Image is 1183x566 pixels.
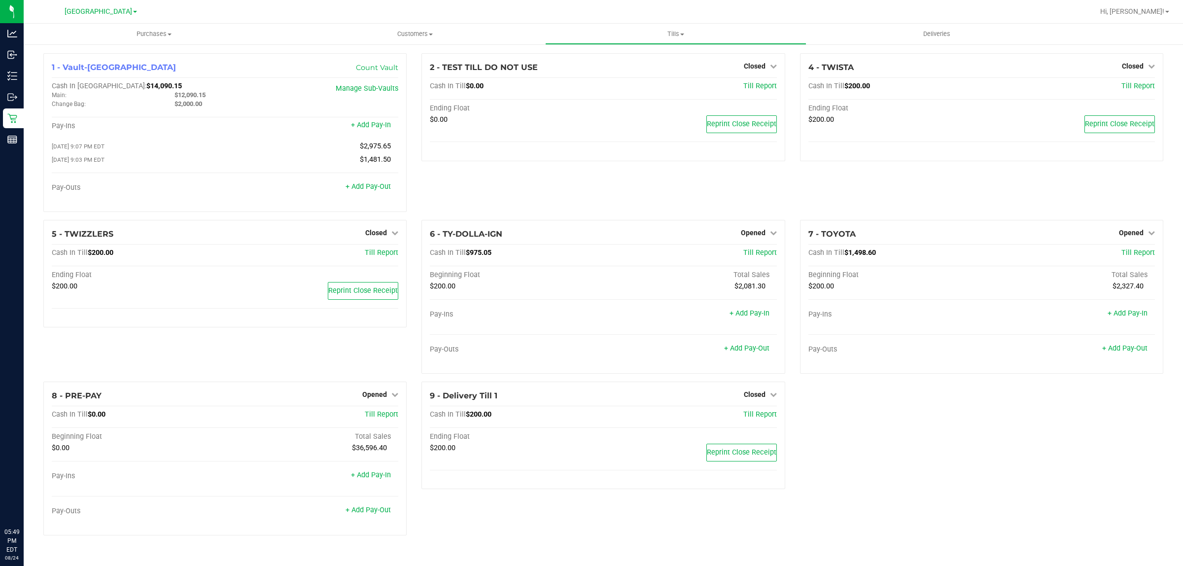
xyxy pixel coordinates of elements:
span: Opened [741,229,765,237]
a: Till Report [743,248,777,257]
a: Till Report [743,410,777,419]
span: $36,596.40 [352,444,387,452]
inline-svg: Reports [7,135,17,144]
span: Reprint Close Receipt [328,286,398,295]
div: Ending Float [430,432,603,441]
span: Deliveries [910,30,964,38]
a: Till Report [1121,82,1155,90]
span: $975.05 [466,248,491,257]
span: 6 - TY-DOLLA-IGN [430,229,502,239]
span: 1 - Vault-[GEOGRAPHIC_DATA] [52,63,176,72]
div: Beginning Float [52,432,225,441]
span: $1,498.60 [844,248,876,257]
span: Reprint Close Receipt [1085,120,1154,128]
span: $200.00 [52,282,77,290]
a: + Add Pay-In [351,471,391,479]
span: $0.00 [52,444,70,452]
div: Beginning Float [808,271,982,280]
span: Opened [1119,229,1144,237]
span: Cash In Till [52,248,88,257]
a: Count Vault [356,63,398,72]
inline-svg: Outbound [7,92,17,102]
span: Reprint Close Receipt [707,448,776,457]
a: + Add Pay-Out [346,182,391,191]
span: $12,090.15 [174,91,206,99]
a: Manage Sub-Vaults [336,84,398,93]
a: Till Report [743,82,777,90]
a: Till Report [365,410,398,419]
a: Till Report [1121,248,1155,257]
iframe: Resource center unread badge [29,486,41,497]
iframe: Resource center [10,487,39,517]
div: Pay-Ins [52,122,225,131]
button: Reprint Close Receipt [328,282,398,300]
span: Cash In Till [808,82,844,90]
div: Beginning Float [430,271,603,280]
span: 2 - TEST TILL DO NOT USE [430,63,538,72]
div: Pay-Outs [52,507,225,516]
span: Cash In Till [52,410,88,419]
span: Main: [52,92,67,99]
span: 4 - TWISTA [808,63,854,72]
div: Total Sales [603,271,777,280]
div: Pay-Ins [430,310,603,319]
div: Pay-Ins [52,472,225,481]
span: $200.00 [844,82,870,90]
a: Purchases [24,24,284,44]
span: 9 - Delivery Till 1 [430,391,497,400]
a: Till Report [365,248,398,257]
span: Cash In Till [808,248,844,257]
span: $2,975.65 [360,142,391,150]
button: Reprint Close Receipt [706,115,777,133]
span: $2,081.30 [734,282,765,290]
span: $14,090.15 [146,82,182,90]
div: Pay-Outs [52,183,225,192]
span: 8 - PRE-PAY [52,391,102,400]
span: 5 - TWIZZLERS [52,229,113,239]
span: Reprint Close Receipt [707,120,776,128]
a: + Add Pay-In [1108,309,1148,318]
span: Cash In Till [430,410,466,419]
div: Ending Float [430,104,603,113]
p: 08/24 [4,554,19,562]
span: Closed [1122,62,1144,70]
span: $200.00 [808,115,834,124]
inline-svg: Inbound [7,50,17,60]
span: $200.00 [808,282,834,290]
inline-svg: Analytics [7,29,17,38]
span: $0.00 [430,115,448,124]
div: Pay-Ins [808,310,982,319]
span: $200.00 [88,248,113,257]
a: Deliveries [806,24,1067,44]
a: Tills [545,24,806,44]
inline-svg: Inventory [7,71,17,81]
span: $200.00 [430,444,455,452]
div: Pay-Outs [808,345,982,354]
div: Ending Float [52,271,225,280]
button: Reprint Close Receipt [1084,115,1155,133]
span: Change Bag: [52,101,86,107]
span: Customers [285,30,545,38]
span: Purchases [24,30,284,38]
span: Cash In [GEOGRAPHIC_DATA]: [52,82,146,90]
span: [DATE] 9:03 PM EDT [52,156,104,163]
span: $2,000.00 [174,100,202,107]
span: Cash In Till [430,248,466,257]
div: Total Sales [981,271,1155,280]
a: + Add Pay-Out [1102,344,1148,353]
a: + Add Pay-In [730,309,769,318]
button: Reprint Close Receipt [706,444,777,461]
span: $0.00 [88,410,105,419]
span: Opened [362,390,387,398]
span: $200.00 [466,410,491,419]
span: $1,481.50 [360,155,391,164]
span: $200.00 [430,282,455,290]
span: [DATE] 9:07 PM EDT [52,143,104,150]
div: Pay-Outs [430,345,603,354]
